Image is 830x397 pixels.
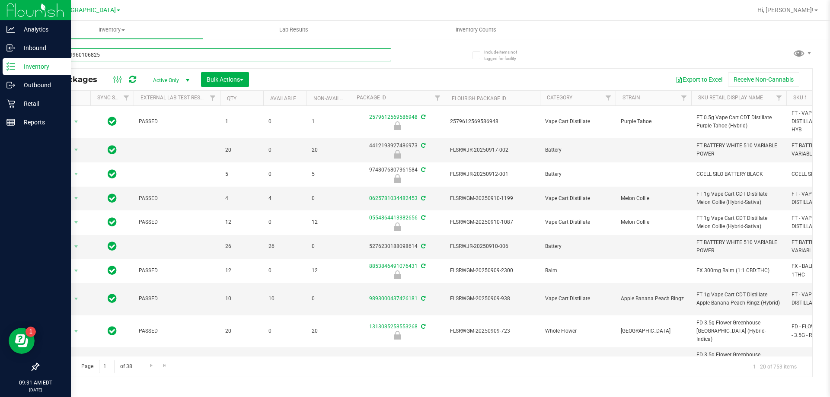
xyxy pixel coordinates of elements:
span: 4 [268,194,301,203]
span: In Sync [108,264,117,276]
div: Newly Received [348,331,446,340]
span: 0 [268,218,301,226]
span: [GEOGRAPHIC_DATA] [57,6,116,14]
span: select [71,293,82,305]
span: PASSED [139,118,215,126]
inline-svg: Inventory [6,62,15,71]
span: Whole Flower [545,327,610,335]
span: 0 [268,327,301,335]
span: FD 3.5g Flower Greenhouse [GEOGRAPHIC_DATA] (Hybrid-Indica) [696,319,781,344]
div: Newly Received [348,174,446,183]
span: Sync from Compliance System [420,195,425,201]
a: SKU Name [793,95,819,101]
span: FT BATTERY WHITE 510 VARIABLE POWER [696,142,781,158]
span: Purple Tahoe [621,118,686,126]
input: Search Package ID, Item Name, SKU, Lot or Part Number... [38,48,391,61]
span: Battery [545,242,610,251]
span: Vape Cart Distillate [545,295,610,303]
a: Inventory Counts [385,21,567,39]
span: FT 1g Vape Cart CDT Distillate Apple Banana Peach Ringz (Hybrid) [696,291,781,307]
span: FLSRWGM-20250910-1087 [450,218,535,226]
a: Filter [677,91,691,105]
span: In Sync [108,240,117,252]
inline-svg: Analytics [6,25,15,34]
span: Sync from Compliance System [420,243,425,249]
p: Reports [15,117,67,127]
span: PASSED [139,218,215,226]
span: 5 [312,170,345,178]
span: 1 [312,118,345,126]
a: Filter [119,91,134,105]
a: 1313085258553268 [369,324,418,330]
span: 0 [312,242,345,251]
a: Filter [431,91,445,105]
a: 0625781034482453 [369,195,418,201]
span: select [71,144,82,156]
a: External Lab Test Result [140,95,208,101]
span: Inventory [21,26,203,34]
span: In Sync [108,192,117,204]
div: Newly Received [348,222,446,231]
span: FT BATTERY WHITE 510 VARIABLE POWER [696,238,781,255]
a: Go to the last page [159,360,171,372]
span: 20 [225,146,258,154]
span: select [71,325,82,337]
a: Sync Status [97,95,131,101]
div: 5276230188098614 [348,242,446,251]
span: PASSED [139,267,215,275]
span: select [71,241,82,253]
button: Bulk Actions [201,72,249,87]
span: 0 [312,194,345,203]
span: Vape Cart Distillate [545,218,610,226]
a: Package ID [357,95,386,101]
span: Page of 38 [74,360,139,373]
a: Lab Results [203,21,385,39]
span: select [71,192,82,204]
p: Outbound [15,80,67,90]
span: Melon Collie [621,218,686,226]
span: select [71,216,82,229]
a: Filter [206,91,220,105]
span: Hi, [PERSON_NAME]! [757,6,814,13]
span: Apple Banana Peach Ringz [621,295,686,303]
div: Newly Received [348,270,446,279]
span: 0 [268,170,301,178]
span: 4 [225,194,258,203]
p: Retail [15,98,67,109]
span: FX 300mg Balm (1:1 CBD:THC) [696,267,781,275]
span: Sync from Compliance System [420,295,425,302]
inline-svg: Reports [6,118,15,127]
span: FLSRWGM-20250909-2300 [450,267,535,275]
span: In Sync [108,115,117,127]
span: FT 0.5g Vape Cart CDT Distillate Purple Tahoe (Hybrid) [696,114,781,130]
span: PASSED [139,194,215,203]
p: [DATE] [4,387,67,393]
span: FLSRWJR-20250917-002 [450,146,535,154]
p: Analytics [15,24,67,35]
span: FT 1g Vape Cart CDT Distillate Melon Collie (Hybrid-Sativa) [696,214,781,231]
a: Flourish Package ID [452,95,506,102]
inline-svg: Outbound [6,81,15,89]
iframe: Resource center [9,328,35,354]
span: 20 [312,327,345,335]
span: In Sync [108,216,117,228]
inline-svg: Inbound [6,44,15,52]
span: select [71,265,82,277]
span: select [71,116,82,128]
span: In Sync [108,144,117,156]
span: 12 [225,218,258,226]
span: 0 [268,118,301,126]
span: Battery [545,146,610,154]
span: Sync from Compliance System [420,167,425,173]
a: Inventory [21,21,203,39]
span: 26 [268,242,301,251]
span: [GEOGRAPHIC_DATA] [621,327,686,335]
a: 8853846491076431 [369,263,418,269]
a: Filter [772,91,786,105]
span: In Sync [108,292,117,305]
span: 10 [225,295,258,303]
span: 2579612569586948 [450,118,535,126]
span: 10 [268,295,301,303]
a: Qty [227,95,236,102]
